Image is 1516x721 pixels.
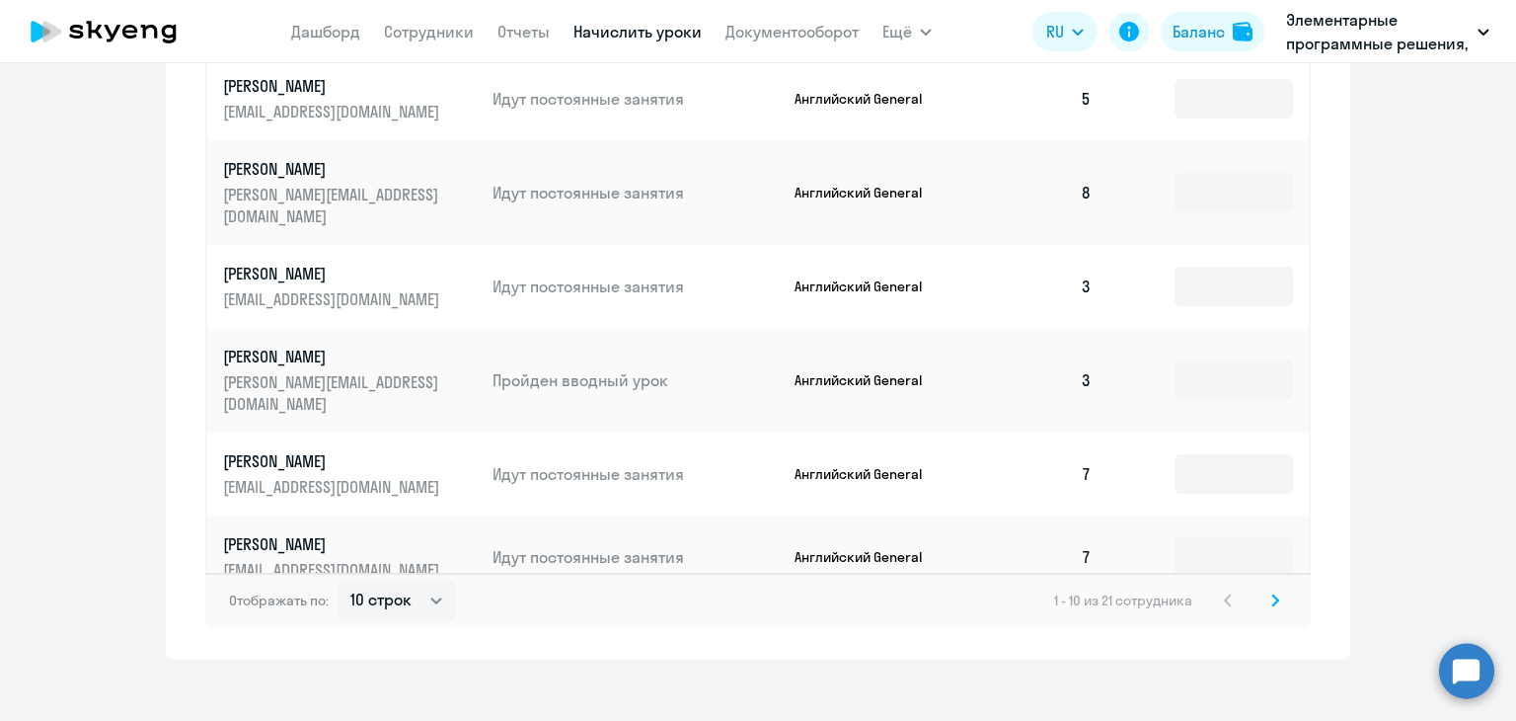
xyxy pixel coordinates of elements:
[795,90,943,108] p: Английский General
[497,22,550,41] a: Отчеты
[573,22,702,41] a: Начислить уроки
[969,245,1107,328] td: 3
[223,346,444,367] p: [PERSON_NAME]
[795,548,943,566] p: Английский General
[795,465,943,483] p: Английский General
[493,276,779,297] p: Идут постоянные занятия
[223,288,444,310] p: [EMAIL_ADDRESS][DOMAIN_NAME]
[1046,20,1064,43] span: RU
[795,278,943,295] p: Английский General
[384,22,474,41] a: Сотрудники
[493,369,779,391] p: Пройден вводный урок
[1054,592,1192,609] span: 1 - 10 из 21 сотрудника
[223,263,444,284] p: [PERSON_NAME]
[795,184,943,201] p: Английский General
[223,75,444,97] p: [PERSON_NAME]
[969,516,1107,599] td: 7
[1233,22,1252,41] img: balance
[223,184,444,227] p: [PERSON_NAME][EMAIL_ADDRESS][DOMAIN_NAME]
[223,158,444,180] p: [PERSON_NAME]
[969,57,1107,140] td: 5
[223,533,444,555] p: [PERSON_NAME]
[1276,8,1499,55] button: Элементарные программные решения, ЭЛЕМЕНТАРНЫЕ ПРОГРАММНЫЕ РЕШЕНИЯ, ООО
[223,450,477,498] a: [PERSON_NAME][EMAIL_ADDRESS][DOMAIN_NAME]
[493,463,779,485] p: Идут постоянные занятия
[969,140,1107,245] td: 8
[223,158,477,227] a: [PERSON_NAME][PERSON_NAME][EMAIL_ADDRESS][DOMAIN_NAME]
[969,328,1107,433] td: 3
[725,22,859,41] a: Документооборот
[969,433,1107,516] td: 7
[223,559,444,581] p: [EMAIL_ADDRESS][DOMAIN_NAME]
[223,346,477,415] a: [PERSON_NAME][PERSON_NAME][EMAIL_ADDRESS][DOMAIN_NAME]
[223,371,444,415] p: [PERSON_NAME][EMAIL_ADDRESS][DOMAIN_NAME]
[223,263,477,310] a: [PERSON_NAME][EMAIL_ADDRESS][DOMAIN_NAME]
[795,371,943,389] p: Английский General
[493,88,779,110] p: Идут постоянные занятия
[291,22,360,41] a: Дашборд
[223,101,444,122] p: [EMAIL_ADDRESS][DOMAIN_NAME]
[493,182,779,203] p: Идут постоянные занятия
[882,20,912,43] span: Ещё
[493,546,779,568] p: Идут постоянные занятия
[1173,20,1225,43] div: Баланс
[1286,8,1470,55] p: Элементарные программные решения, ЭЛЕМЕНТАРНЫЕ ПРОГРАММНЫЕ РЕШЕНИЯ, ООО
[882,12,932,51] button: Ещё
[1161,12,1264,51] button: Балансbalance
[223,75,477,122] a: [PERSON_NAME][EMAIL_ADDRESS][DOMAIN_NAME]
[223,450,444,472] p: [PERSON_NAME]
[223,533,477,581] a: [PERSON_NAME][EMAIL_ADDRESS][DOMAIN_NAME]
[1032,12,1098,51] button: RU
[229,592,329,609] span: Отображать по:
[223,476,444,498] p: [EMAIL_ADDRESS][DOMAIN_NAME]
